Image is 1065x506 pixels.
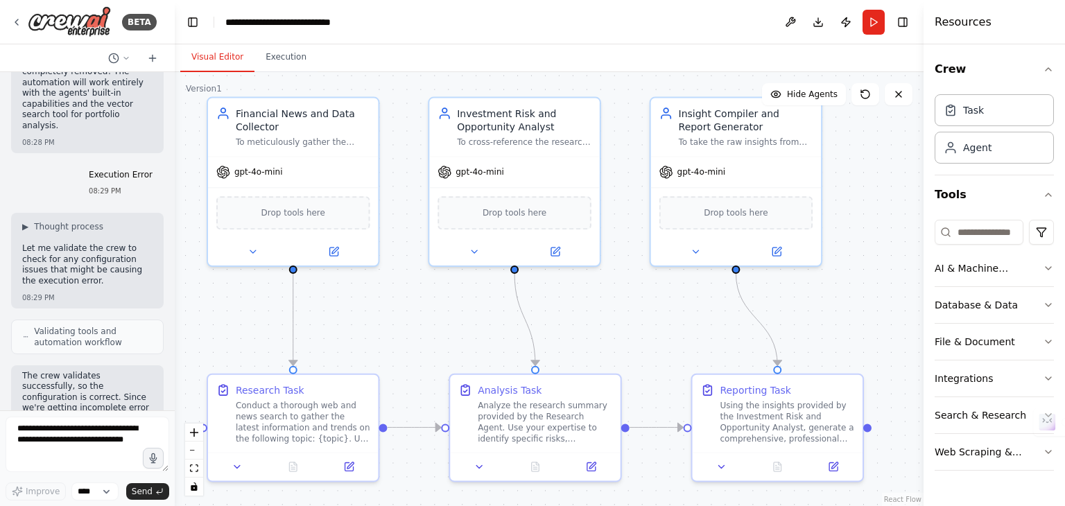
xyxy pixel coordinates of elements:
[143,448,164,469] button: Click to speak your automation idea
[261,206,325,220] span: Drop tools here
[132,486,153,497] span: Send
[428,97,600,267] div: Investment Risk and Opportunity AnalystTo cross-reference the research data with the user's perso...
[478,400,612,444] div: Analyze the research summary provided by the Research Agent. Use your expertise to identify speci...
[183,12,202,32] button: Hide left sidebar
[935,175,1054,214] button: Tools
[185,424,203,442] button: zoom in
[457,107,591,134] div: Investment Risk and Opportunity Analyst
[478,383,542,397] div: Analysis Task
[388,421,441,435] g: Edge from 2252e418-4bf3-488b-a21a-0b4e6839745e to 5d8518e0-4937-4ecb-bd92-00fe585b7c12
[935,445,1043,459] div: Web Scraping & Browsing
[103,50,136,67] button: Switch to previous chat
[935,434,1054,470] button: Web Scraping & Browsing
[748,458,806,475] button: No output available
[935,335,1015,349] div: File & Document
[935,89,1054,175] div: Crew
[810,458,858,475] button: Open in side panel
[22,293,153,303] div: 08:29 PM
[207,97,379,267] div: Financial News and Data CollectorTo meticulously gather the latest news, market trends, and data ...
[186,83,222,94] div: Version 1
[236,383,304,397] div: Research Task
[483,206,546,220] span: Drop tools here
[456,166,504,177] span: gpt-4o-mini
[720,400,854,444] div: Using the insights provided by the Investment Risk and Opportunity Analyst, generate a comprehens...
[787,89,838,100] span: Hide Agents
[630,421,683,435] g: Edge from 5d8518e0-4937-4ecb-bd92-00fe585b7c12 to 29069583-40e0-4d40-9f4f-40ae569c8a3b
[22,137,153,148] div: 08:28 PM
[935,50,1054,89] button: Crew
[677,166,726,177] span: gpt-4o-mini
[185,442,203,460] button: zoom out
[935,298,1018,312] div: Database & Data
[207,374,379,482] div: Research TaskConduct a thorough web and news search to gather the latest information and trends o...
[704,206,768,220] span: Drop tools here
[34,326,152,348] span: Validating tools and automation workflow
[34,221,103,232] span: Thought process
[22,34,153,131] p: - the Serply tool has been completely removed! The automation will work entirely with the agents'...
[893,12,912,32] button: Hide right sidebar
[963,141,992,155] div: Agent
[26,486,60,497] span: Improve
[679,137,813,148] div: To take the raw insights from the Investment Risk and Opportunity Analyst and compile them into a...
[6,482,66,500] button: Improve
[122,14,157,30] div: BETA
[185,478,203,496] button: toggle interactivity
[935,372,993,385] div: Integrations
[506,458,564,475] button: No output available
[691,374,864,482] div: Reporting TaskUsing the insights provided by the Investment Risk and Opportunity Analyst, generat...
[720,383,791,397] div: Reporting Task
[737,243,815,260] button: Open in side panel
[567,458,615,475] button: Open in side panel
[449,374,621,482] div: Analysis TaskAnalyze the research summary provided by the Research Agent. Use your expertise to i...
[935,214,1054,482] div: Tools
[935,261,1043,275] div: AI & Machine Learning
[126,483,169,500] button: Send
[935,250,1054,286] button: AI & Machine Learning
[236,400,370,444] div: Conduct a thorough web and news search to gather the latest information and trends on the followi...
[935,408,1026,422] div: Search & Research
[236,137,370,148] div: To meticulously gather the latest news, market trends, and data related to {topic}. Provide a com...
[935,397,1054,433] button: Search & Research
[935,324,1054,360] button: File & Document
[185,460,203,478] button: fit view
[234,166,283,177] span: gpt-4o-mini
[185,424,203,496] div: React Flow controls
[22,371,153,457] p: The crew validates successfully, so the configuration is correct. Since we're getting incomplete ...
[325,458,373,475] button: Open in side panel
[225,15,365,29] nav: breadcrumb
[263,458,322,475] button: No output available
[762,83,846,105] button: Hide Agents
[295,243,373,260] button: Open in side panel
[650,97,822,267] div: Insight Compiler and Report GeneratorTo take the raw insights from the Investment Risk and Opport...
[884,496,921,503] a: React Flow attribution
[508,272,542,365] g: Edge from f2672485-a48d-42c3-b15a-5c3667ac75e4 to 5d8518e0-4937-4ecb-bd92-00fe585b7c12
[89,186,153,196] div: 08:29 PM
[22,243,153,286] p: Let me validate the crew to check for any configuration issues that might be causing the executio...
[935,287,1054,323] button: Database & Data
[22,221,28,232] span: ▶
[729,272,784,365] g: Edge from 3469a646-47ce-4501-b662-3c1a89c9606c to 29069583-40e0-4d40-9f4f-40ae569c8a3b
[236,107,370,134] div: Financial News and Data Collector
[254,43,318,72] button: Execution
[457,137,591,148] div: To cross-reference the research data with the user's personal investment portfolio to identify sp...
[22,221,103,232] button: ▶Thought process
[28,6,111,37] img: Logo
[963,103,984,117] div: Task
[516,243,594,260] button: Open in side panel
[679,107,813,134] div: Insight Compiler and Report Generator
[141,50,164,67] button: Start a new chat
[935,360,1054,396] button: Integrations
[180,43,254,72] button: Visual Editor
[286,272,300,365] g: Edge from b509728d-1387-46d1-aa04-a08306bc0eeb to 2252e418-4bf3-488b-a21a-0b4e6839745e
[89,170,153,181] p: Execution Error
[935,14,992,30] h4: Resources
